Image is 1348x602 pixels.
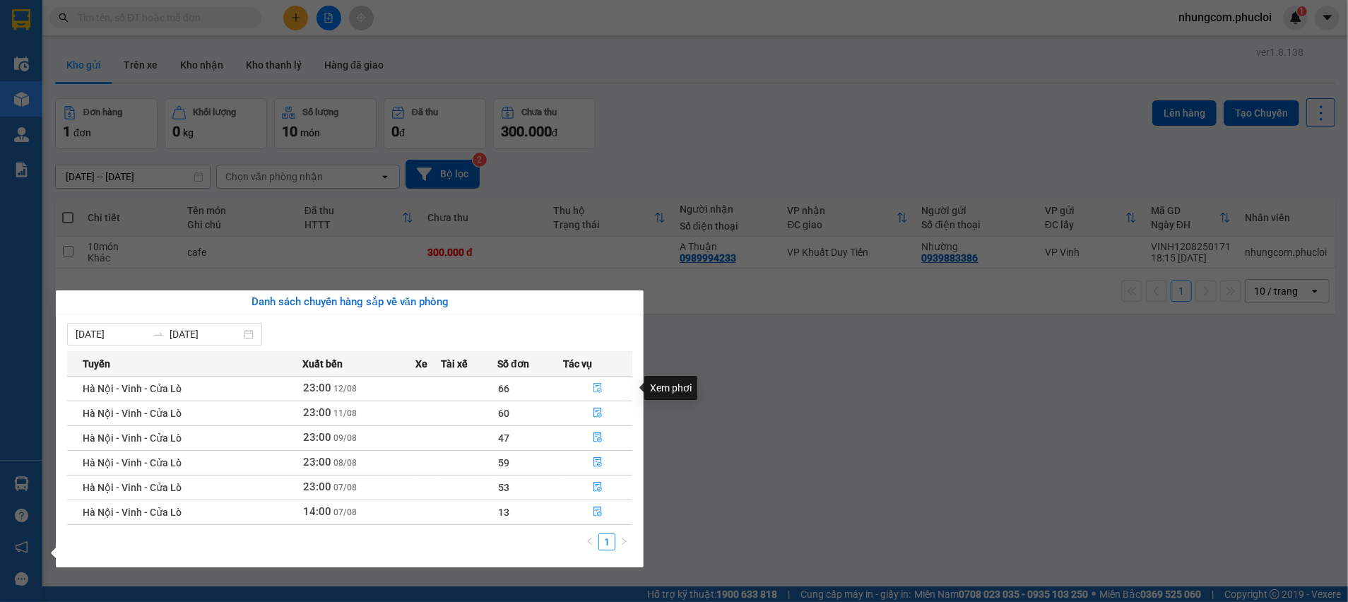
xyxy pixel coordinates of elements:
span: Hà Nội - Vinh - Cửa Lò [83,383,182,394]
span: 60 [498,408,509,419]
span: 23:00 [303,382,331,394]
span: Xe [415,356,427,372]
span: 11/08 [333,408,357,418]
li: Previous Page [581,533,598,550]
span: Hà Nội - Vinh - Cửa Lò [83,432,182,444]
span: 09/08 [333,433,357,443]
span: 23:00 [303,406,331,419]
span: 07/08 [333,483,357,492]
span: file-done [593,383,603,394]
span: Tài xế [441,356,468,372]
span: file-done [593,408,603,419]
span: 08/08 [333,458,357,468]
span: 12/08 [333,384,357,394]
span: 59 [498,457,509,468]
span: file-done [593,482,603,493]
span: 47 [498,432,509,444]
span: Hà Nội - Vinh - Cửa Lò [83,507,182,518]
button: file-done [564,476,632,499]
span: swap-right [153,329,164,340]
span: 53 [498,482,509,493]
button: file-done [564,451,632,474]
span: file-done [593,507,603,518]
span: Số đơn [497,356,529,372]
span: file-done [593,432,603,444]
span: Hà Nội - Vinh - Cửa Lò [83,408,182,419]
span: Tuyến [83,356,110,372]
span: 23:00 [303,456,331,468]
li: 1 [598,533,615,550]
div: Xem phơi [644,376,697,400]
span: 13 [498,507,509,518]
button: right [615,533,632,550]
button: file-done [564,377,632,400]
div: Danh sách chuyến hàng sắp về văn phòng [67,294,632,311]
a: 1 [599,534,615,550]
span: Hà Nội - Vinh - Cửa Lò [83,482,182,493]
input: Từ ngày [76,326,147,342]
span: 23:00 [303,431,331,444]
button: file-done [564,427,632,449]
span: to [153,329,164,340]
span: 66 [498,383,509,394]
span: file-done [593,457,603,468]
li: Next Page [615,533,632,550]
span: 14:00 [303,505,331,518]
span: Hà Nội - Vinh - Cửa Lò [83,457,182,468]
span: Tác vụ [563,356,592,372]
span: 23:00 [303,480,331,493]
span: right [620,537,628,545]
span: Xuất bến [302,356,343,372]
button: file-done [564,501,632,524]
span: 07/08 [333,507,357,517]
button: file-done [564,402,632,425]
span: left [586,537,594,545]
input: Đến ngày [170,326,241,342]
button: left [581,533,598,550]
